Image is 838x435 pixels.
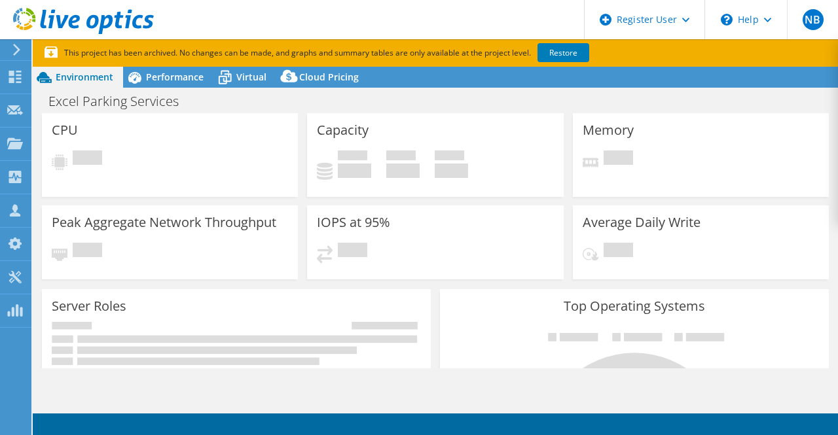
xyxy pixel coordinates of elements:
[73,243,102,260] span: Pending
[435,164,468,178] h4: 0 GiB
[386,164,420,178] h4: 0 GiB
[52,215,276,230] h3: Peak Aggregate Network Throughput
[317,215,390,230] h3: IOPS at 95%
[52,299,126,313] h3: Server Roles
[236,71,266,83] span: Virtual
[803,9,824,30] span: NB
[73,150,102,168] span: Pending
[52,123,78,137] h3: CPU
[299,71,359,83] span: Cloud Pricing
[386,150,416,164] span: Free
[450,299,819,313] h3: Top Operating Systems
[56,71,113,83] span: Environment
[583,123,634,137] h3: Memory
[317,123,369,137] h3: Capacity
[583,215,701,230] h3: Average Daily Write
[721,14,733,26] svg: \n
[146,71,204,83] span: Performance
[338,164,371,178] h4: 0 GiB
[537,43,589,62] a: Restore
[338,243,367,260] span: Pending
[604,150,633,168] span: Pending
[45,46,686,60] p: This project has been archived. No changes can be made, and graphs and summary tables are only av...
[604,243,633,260] span: Pending
[435,150,464,164] span: Total
[338,150,367,164] span: Used
[43,94,199,109] h1: Excel Parking Services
